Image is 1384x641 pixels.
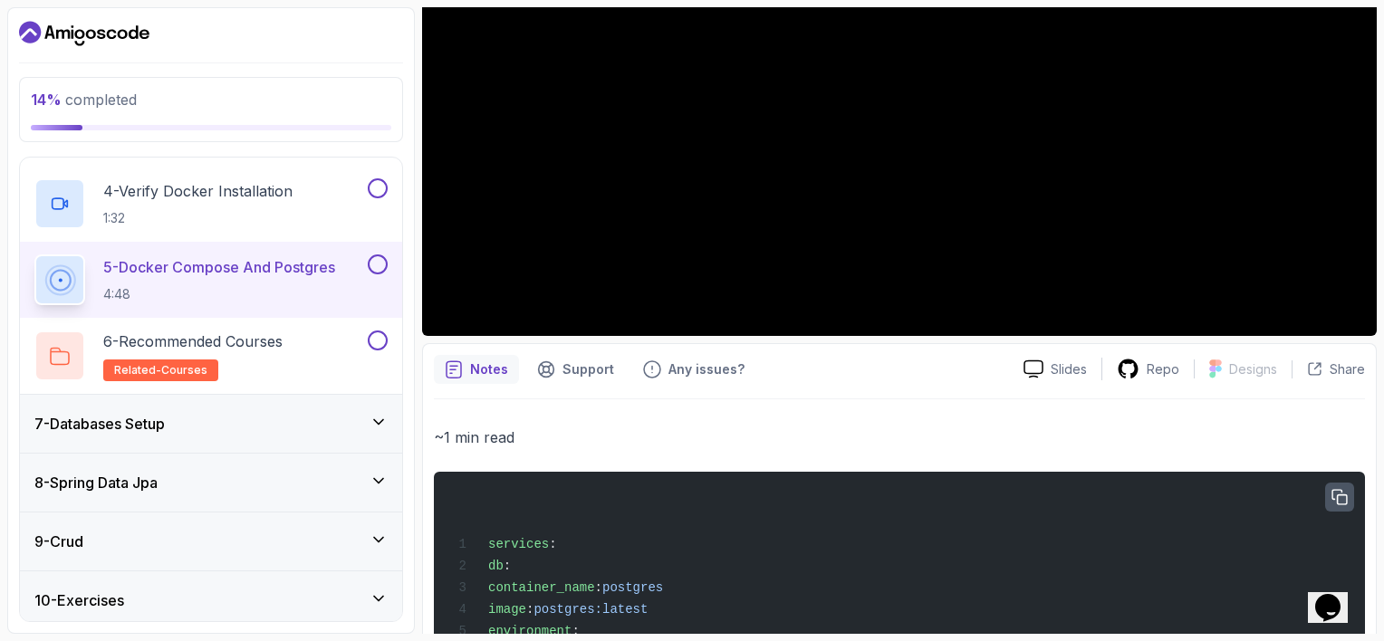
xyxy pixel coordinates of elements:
span: services [488,537,549,551]
iframe: chat widget [1308,569,1366,623]
p: ~1 min read [434,425,1365,450]
a: Slides [1009,359,1101,378]
span: 14 % [31,91,62,109]
p: 1:32 [103,209,293,227]
a: Repo [1102,358,1194,380]
span: image [488,602,526,617]
p: Slides [1051,360,1087,378]
button: 6-Recommended Coursesrelated-courses [34,330,388,381]
p: Repo [1147,360,1179,378]
span: environment [488,624,572,638]
span: db [488,559,504,573]
button: 5-Docker Compose And Postgres4:48 [34,254,388,305]
button: 8-Spring Data Jpa [20,454,402,512]
button: 10-Exercises [20,571,402,629]
button: 4-Verify Docker Installation1:32 [34,178,388,229]
span: completed [31,91,137,109]
span: : [572,624,579,638]
button: 7-Databases Setup [20,395,402,453]
span: : [504,559,511,573]
h3: 7 - Databases Setup [34,413,165,435]
span: container_name [488,580,595,595]
span: : [526,602,533,617]
p: Designs [1229,360,1277,378]
span: postgres:latest [533,602,648,617]
h3: 8 - Spring Data Jpa [34,472,158,493]
span: related-courses [114,363,207,378]
p: 4 - Verify Docker Installation [103,180,293,202]
span: : [549,537,556,551]
h3: 10 - Exercises [34,589,124,611]
p: 4:48 [103,285,335,303]
span: postgres [602,580,663,595]
button: 9-Crud [20,512,402,570]
span: : [595,580,602,595]
p: 5 - Docker Compose And Postgres [103,256,335,278]
h3: 9 - Crud [34,531,83,552]
p: 6 - Recommended Courses [103,330,283,352]
p: Share [1330,360,1365,378]
button: Share [1292,360,1365,378]
a: Dashboard [19,19,149,48]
